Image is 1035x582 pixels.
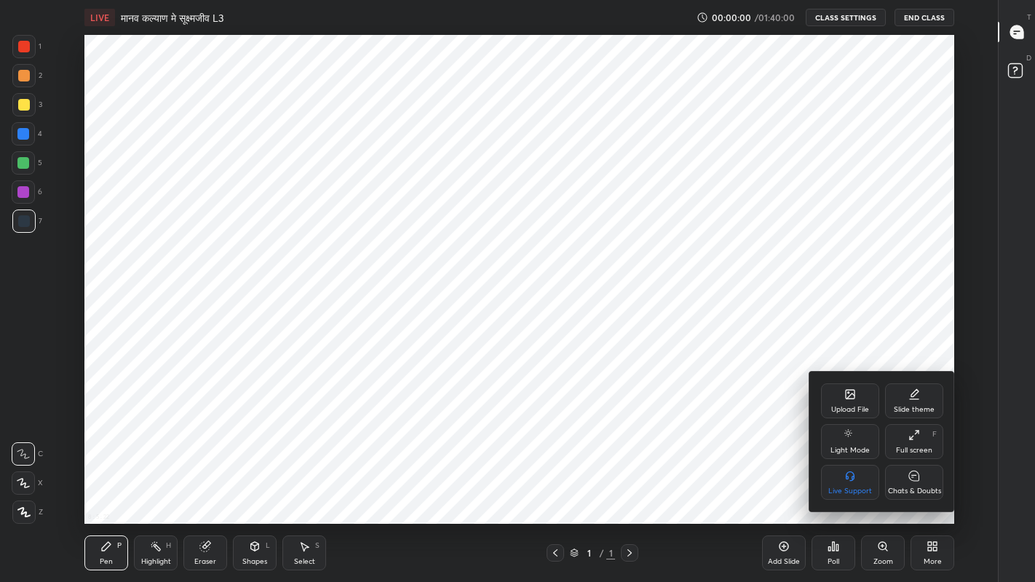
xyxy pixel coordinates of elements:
div: Live Support [828,487,872,495]
div: Chats & Doubts [888,487,941,495]
div: Full screen [896,447,932,454]
div: F [932,431,937,438]
div: Upload File [831,406,869,413]
div: Slide theme [894,406,935,413]
div: Light Mode [830,447,870,454]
